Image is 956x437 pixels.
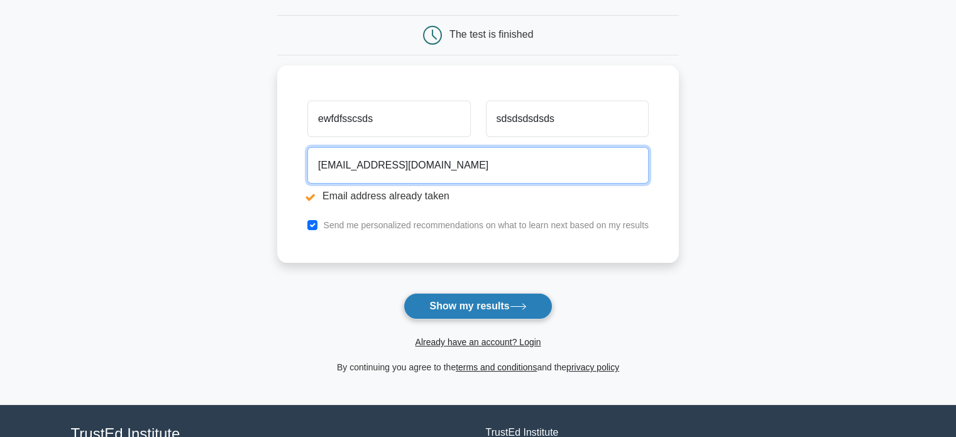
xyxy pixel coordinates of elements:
label: Send me personalized recommendations on what to learn next based on my results [323,220,649,230]
div: The test is finished [449,29,533,40]
a: Already have an account? Login [415,337,541,347]
button: Show my results [404,293,552,319]
input: Email [307,147,649,184]
a: terms and conditions [456,362,537,372]
input: First name [307,101,470,137]
div: By continuing you agree to the and the [270,360,686,375]
li: Email address already taken [307,189,649,204]
input: Last name [486,101,649,137]
a: privacy policy [566,362,619,372]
